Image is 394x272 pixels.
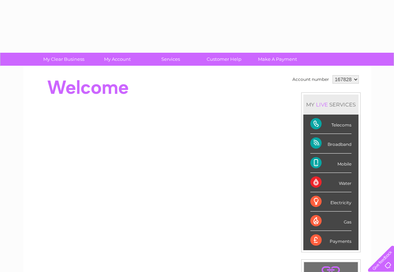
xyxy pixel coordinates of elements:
[310,173,351,192] div: Water
[291,73,331,85] td: Account number
[88,53,146,66] a: My Account
[35,53,93,66] a: My Clear Business
[310,134,351,153] div: Broadband
[195,53,253,66] a: Customer Help
[310,231,351,250] div: Payments
[142,53,200,66] a: Services
[310,154,351,173] div: Mobile
[303,95,359,115] div: MY SERVICES
[315,101,329,108] div: LIVE
[310,212,351,231] div: Gas
[310,115,351,134] div: Telecoms
[248,53,306,66] a: Make A Payment
[310,192,351,212] div: Electricity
